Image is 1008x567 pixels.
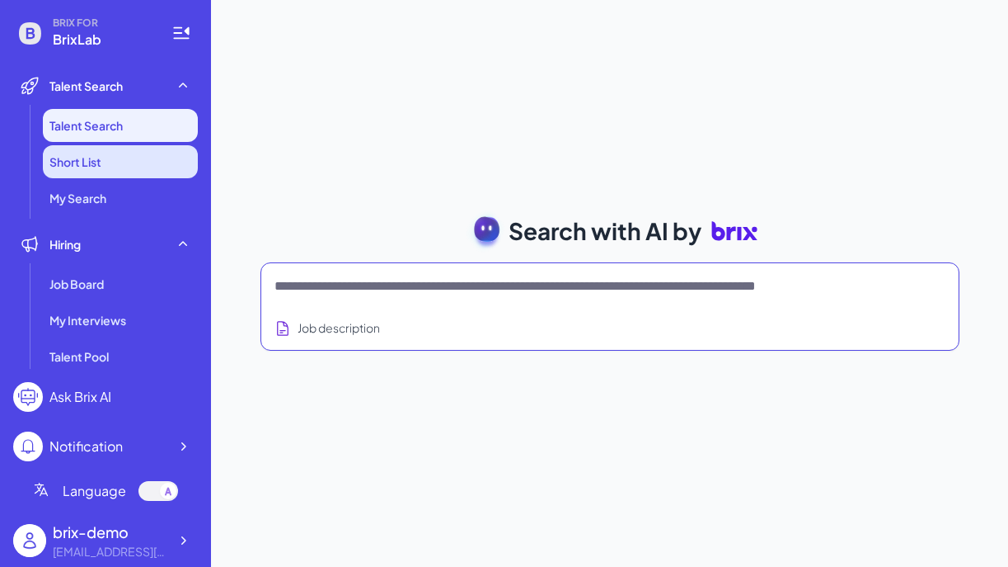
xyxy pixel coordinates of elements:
[49,78,123,94] span: Talent Search
[53,543,168,560] div: brix-demo@brix.com
[49,348,109,365] span: Talent Pool
[49,276,104,292] span: Job Board
[63,481,126,501] span: Language
[13,524,46,557] img: user_logo.png
[49,117,123,134] span: Talent Search
[49,387,111,407] div: Ask Brix AI
[53,17,152,30] span: BRIX FOR
[49,437,123,456] div: Notification
[509,214,701,248] span: Search with AI by
[49,154,101,170] span: Short List
[53,521,168,543] div: brix-demo
[49,190,106,206] span: My Search
[49,236,81,253] span: Hiring
[49,312,126,328] span: My Interviews
[274,313,380,343] button: Search using job description
[53,30,152,50] span: BrixLab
